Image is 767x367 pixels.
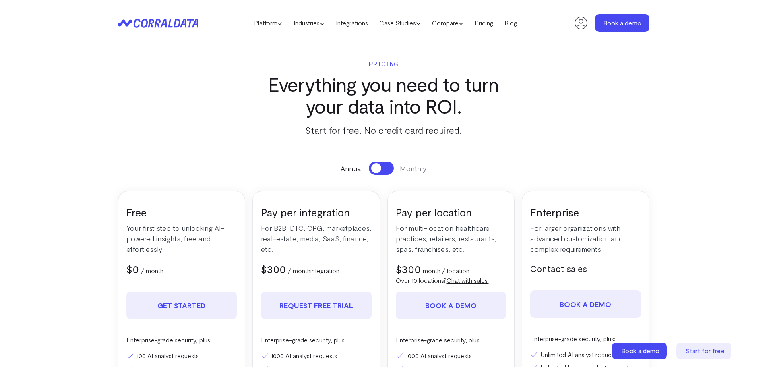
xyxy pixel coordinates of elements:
[288,17,330,29] a: Industries
[253,58,515,69] p: Pricing
[253,123,515,137] p: Start for free. No credit card required.
[288,266,339,276] p: / month
[595,14,649,32] a: Book a demo
[330,17,374,29] a: Integrations
[126,351,237,361] li: 100 AI analyst requests
[261,351,372,361] li: 1000 AI analyst requests
[126,263,139,275] span: $0
[396,223,507,254] p: For multi-location healthcare practices, retailers, restaurants, spas, franchises, etc.
[396,205,507,219] h3: Pay per location
[423,266,469,276] p: month / location
[530,223,641,254] p: For larger organizations with advanced customization and complex requirements
[248,17,288,29] a: Platform
[261,205,372,219] h3: Pay per integration
[426,17,469,29] a: Compare
[612,343,668,359] a: Book a demo
[530,205,641,219] h3: Enterprise
[253,73,515,117] h3: Everything you need to turn your data into ROI.
[530,290,641,318] a: Book a demo
[396,351,507,361] li: 1000 AI analyst requests
[126,335,237,345] p: Enterprise-grade security, plus:
[530,334,641,344] p: Enterprise-grade security, plus:
[126,205,237,219] h3: Free
[530,262,641,274] h5: Contact sales
[499,17,523,29] a: Blog
[469,17,499,29] a: Pricing
[676,343,733,359] a: Start for free
[126,223,237,254] p: Your first step to unlocking AI-powered insights, free and effortlessly
[261,335,372,345] p: Enterprise-grade security, plus:
[396,335,507,345] p: Enterprise-grade security, plus:
[530,350,641,359] li: Unlimited AI analyst requests
[396,276,507,285] p: Over 10 locations?
[261,292,372,319] a: REQUEST FREE TRIAL
[374,17,426,29] a: Case Studies
[126,292,237,319] a: Get Started
[396,263,421,275] span: $300
[621,347,659,355] span: Book a demo
[447,276,489,284] a: Chat with sales.
[261,263,286,275] span: $300
[261,223,372,254] p: For B2B, DTC, CPG, marketplaces, real-estate, media, SaaS, finance, etc.
[141,266,163,276] p: / month
[685,347,724,355] span: Start for free
[396,292,507,319] a: Book a demo
[310,267,339,274] a: integration
[341,163,363,174] span: Annual
[400,163,426,174] span: Monthly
